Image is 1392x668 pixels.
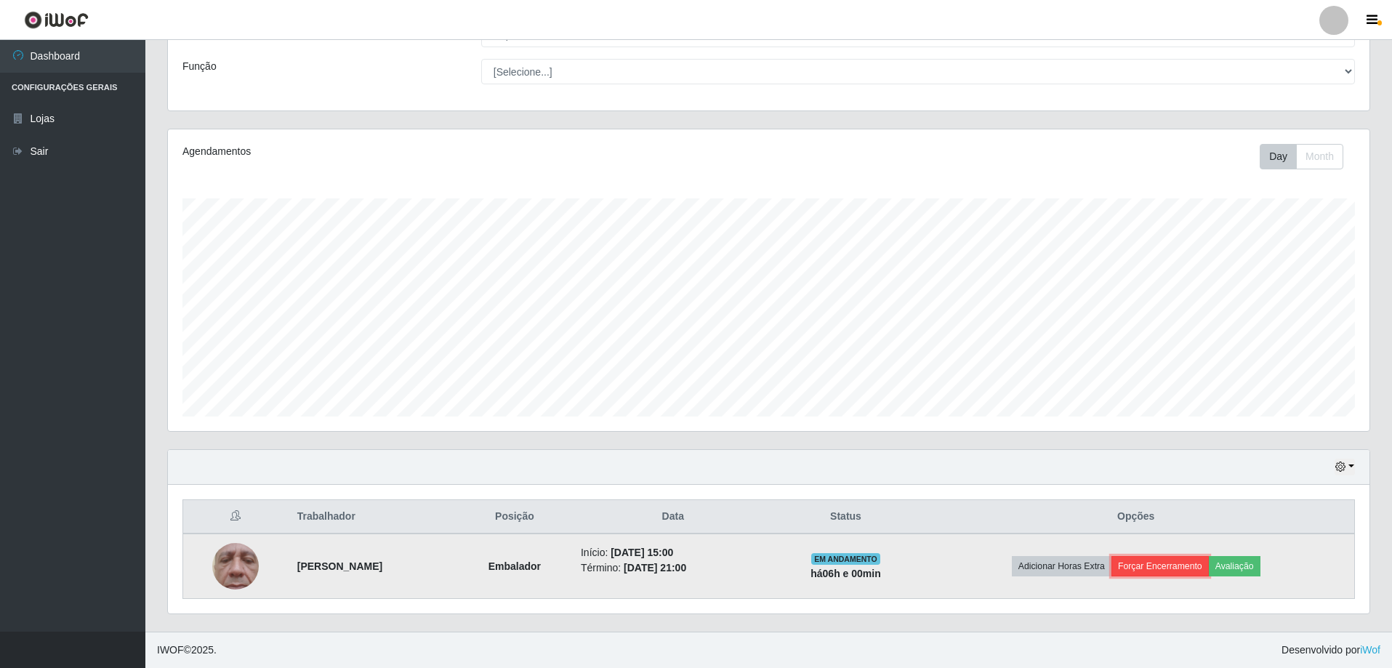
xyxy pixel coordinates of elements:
[774,500,918,534] th: Status
[182,144,659,159] div: Agendamentos
[157,644,184,656] span: IWOF
[1260,144,1355,169] div: Toolbar with button groups
[1360,644,1380,656] a: iWof
[1260,144,1343,169] div: First group
[810,568,881,579] strong: há 06 h e 00 min
[157,643,217,658] span: © 2025 .
[297,560,382,572] strong: [PERSON_NAME]
[581,545,765,560] li: Início:
[624,562,686,574] time: [DATE] 21:00
[1209,556,1260,576] button: Avaliação
[488,560,541,572] strong: Embalador
[182,59,217,74] label: Função
[212,515,259,618] img: 1747494723003.jpeg
[917,500,1354,534] th: Opções
[24,11,89,29] img: CoreUI Logo
[1111,556,1209,576] button: Forçar Encerramento
[581,560,765,576] li: Término:
[1282,643,1380,658] span: Desenvolvido por
[1012,556,1111,576] button: Adicionar Horas Extra
[611,547,673,558] time: [DATE] 15:00
[811,553,880,565] span: EM ANDAMENTO
[457,500,572,534] th: Posição
[1260,144,1297,169] button: Day
[289,500,457,534] th: Trabalhador
[572,500,774,534] th: Data
[1296,144,1343,169] button: Month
